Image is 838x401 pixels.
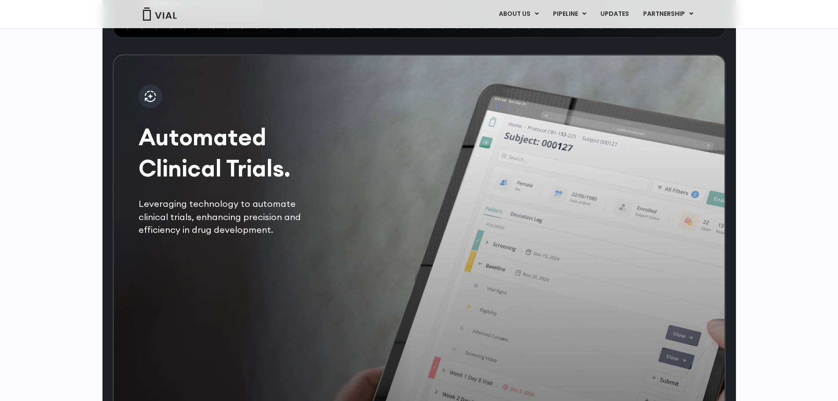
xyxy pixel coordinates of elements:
a: ABOUT USMenu Toggle [492,7,545,22]
p: Leveraging technology to automate clinical trials, enhancing precision and efficiency in drug dev... [139,197,322,236]
h2: Automated Clinical Trials. [139,121,322,184]
a: PIPELINEMenu Toggle [546,7,593,22]
a: UPDATES [593,7,636,22]
img: Vial Logo [142,7,177,21]
a: PARTNERSHIPMenu Toggle [636,7,700,22]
